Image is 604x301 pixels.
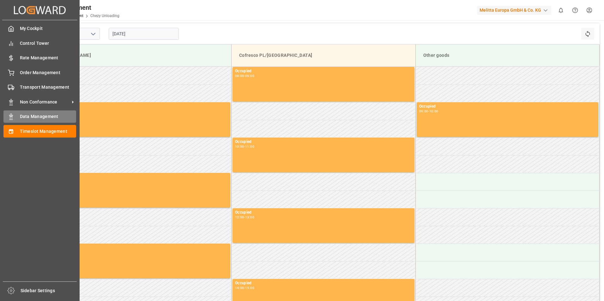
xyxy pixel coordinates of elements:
span: Rate Management [20,55,76,61]
span: Data Management [20,113,76,120]
div: Occupied [51,245,228,251]
div: 08:00 [235,74,244,77]
span: Order Management [20,69,76,76]
a: Timeslot Management [3,125,76,137]
span: Control Tower [20,40,76,47]
div: Occupied [235,139,412,145]
div: 09:00 [419,110,428,113]
span: Timeslot Management [20,128,76,135]
span: My Cockpit [20,25,76,32]
span: Sidebar Settings [21,287,77,294]
div: - [244,145,245,148]
a: Rate Management [3,52,76,64]
div: 10:00 [235,145,244,148]
div: 11:00 [245,145,254,148]
a: Transport Management [3,81,76,93]
div: Occupied [235,68,412,74]
a: My Cockpit [3,22,76,35]
div: Occupied [235,210,412,216]
div: Melitta Europa GmbH & Co. KG [477,6,551,15]
div: Cofresco PL/[GEOGRAPHIC_DATA] [237,50,410,61]
input: DD.MM.YYYY [109,28,179,40]
button: Melitta Europa GmbH & Co. KG [477,4,554,16]
div: - [244,216,245,219]
a: Data Management [3,110,76,123]
span: Transport Management [20,84,76,91]
div: 12:00 [235,216,244,219]
div: Other goods [421,50,595,61]
div: - [244,286,245,289]
div: Occupied [51,174,228,180]
button: show 0 new notifications [554,3,568,17]
button: open menu [88,29,98,39]
div: 15:00 [245,286,254,289]
div: - [428,110,429,113]
div: 09:00 [245,74,254,77]
div: 14:00 [235,286,244,289]
div: Occupied [419,103,596,110]
button: Help Center [568,3,582,17]
div: - [244,74,245,77]
div: Occupied [235,280,412,286]
div: Occupied [51,103,228,110]
span: Non Conformance [20,99,70,105]
div: [PERSON_NAME] [52,50,226,61]
div: 13:00 [245,216,254,219]
div: 10:00 [429,110,438,113]
a: Order Management [3,66,76,79]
